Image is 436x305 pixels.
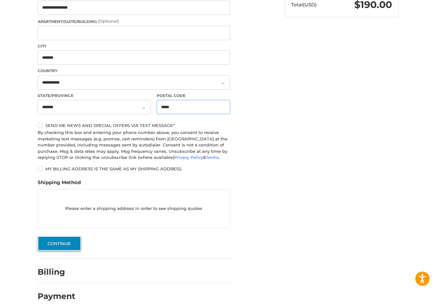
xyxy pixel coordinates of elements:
[38,43,230,49] label: City
[38,123,230,128] label: Send me news and special offers via text message*
[38,18,230,25] label: Apartment/Suite/Building
[38,203,230,215] p: Please enter a shipping address in order to see shipping quotes
[206,155,219,160] a: Terms
[38,291,75,301] h2: Payment
[383,288,436,305] iframe: Google Customer Reviews
[38,68,230,74] label: Country
[174,155,203,160] a: Privacy Policy
[38,130,230,161] div: By checking this box and entering your phone number above, you consent to receive marketing text ...
[38,166,230,171] label: My billing address is the same as my shipping address.
[291,2,317,8] span: Total (USD)
[38,93,151,99] label: State/Province
[98,19,119,24] small: (Optional)
[38,179,81,189] legend: Shipping Method
[38,236,81,251] button: Continue
[38,267,75,277] h2: Billing
[157,93,230,99] label: Postal Code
